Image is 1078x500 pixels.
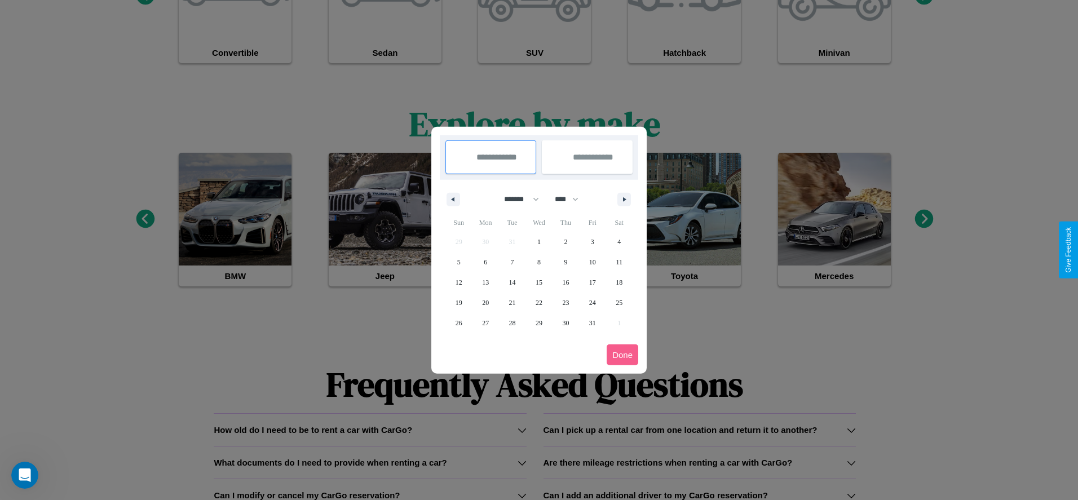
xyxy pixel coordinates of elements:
[511,252,514,272] span: 7
[499,313,525,333] button: 28
[562,272,569,293] span: 16
[564,252,567,272] span: 9
[482,272,489,293] span: 13
[499,252,525,272] button: 7
[536,293,542,313] span: 22
[579,214,606,232] span: Fri
[553,272,579,293] button: 16
[536,313,542,333] span: 29
[509,272,516,293] span: 14
[606,252,633,272] button: 11
[499,214,525,232] span: Tue
[445,272,472,293] button: 12
[456,313,462,333] span: 26
[562,293,569,313] span: 23
[525,214,552,232] span: Wed
[525,232,552,252] button: 1
[472,214,498,232] span: Mon
[553,252,579,272] button: 9
[457,252,461,272] span: 5
[482,293,489,313] span: 20
[589,252,596,272] span: 10
[553,232,579,252] button: 2
[472,272,498,293] button: 13
[445,293,472,313] button: 19
[537,232,541,252] span: 1
[525,293,552,313] button: 22
[472,313,498,333] button: 27
[553,293,579,313] button: 23
[509,313,516,333] span: 28
[445,252,472,272] button: 5
[1064,227,1072,273] div: Give Feedback
[579,232,606,252] button: 3
[616,252,622,272] span: 11
[456,293,462,313] span: 19
[616,272,622,293] span: 18
[589,293,596,313] span: 24
[591,232,594,252] span: 3
[579,252,606,272] button: 10
[472,252,498,272] button: 6
[499,293,525,313] button: 21
[606,293,633,313] button: 25
[484,252,487,272] span: 6
[617,232,621,252] span: 4
[482,313,489,333] span: 27
[606,214,633,232] span: Sat
[553,214,579,232] span: Thu
[564,232,567,252] span: 2
[606,232,633,252] button: 4
[579,313,606,333] button: 31
[525,313,552,333] button: 29
[606,272,633,293] button: 18
[456,272,462,293] span: 12
[607,344,638,365] button: Done
[472,293,498,313] button: 20
[509,293,516,313] span: 21
[589,272,596,293] span: 17
[579,293,606,313] button: 24
[616,293,622,313] span: 25
[589,313,596,333] span: 31
[525,272,552,293] button: 15
[536,272,542,293] span: 15
[579,272,606,293] button: 17
[445,214,472,232] span: Sun
[537,252,541,272] span: 8
[525,252,552,272] button: 8
[499,272,525,293] button: 14
[562,313,569,333] span: 30
[445,313,472,333] button: 26
[11,462,38,489] iframe: Intercom live chat
[553,313,579,333] button: 30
